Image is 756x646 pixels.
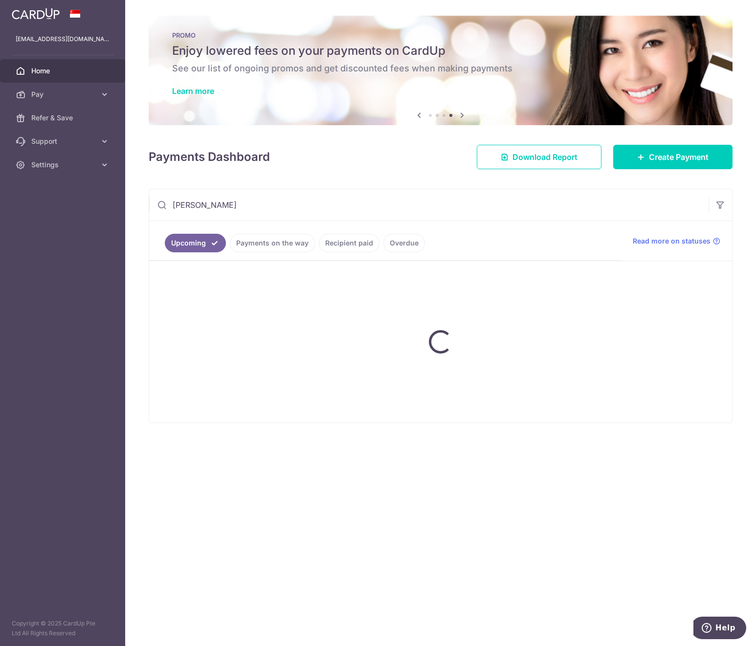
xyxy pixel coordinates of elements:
span: Create Payment [649,151,709,163]
a: Payments on the way [230,234,315,252]
a: Overdue [383,234,425,252]
span: Support [31,136,96,146]
p: [EMAIL_ADDRESS][DOMAIN_NAME] [16,34,110,44]
h4: Payments Dashboard [149,148,270,166]
a: Learn more [172,86,214,96]
input: Search by recipient name, payment id or reference [149,189,709,221]
a: Upcoming [165,234,226,252]
p: PROMO [172,31,709,39]
a: Read more on statuses [633,236,720,246]
a: Recipient paid [319,234,379,252]
img: CardUp [12,8,60,20]
img: Latest Promos banner [149,16,733,125]
a: Download Report [477,145,601,169]
a: Create Payment [613,145,733,169]
span: Download Report [512,151,578,163]
span: Refer & Save [31,113,96,123]
span: Settings [31,160,96,170]
h6: See our list of ongoing promos and get discounted fees when making payments [172,63,709,74]
span: Pay [31,89,96,99]
span: Read more on statuses [633,236,711,246]
span: Home [31,66,96,76]
iframe: Opens a widget where you can find more information [693,617,746,641]
h5: Enjoy lowered fees on your payments on CardUp [172,43,709,59]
